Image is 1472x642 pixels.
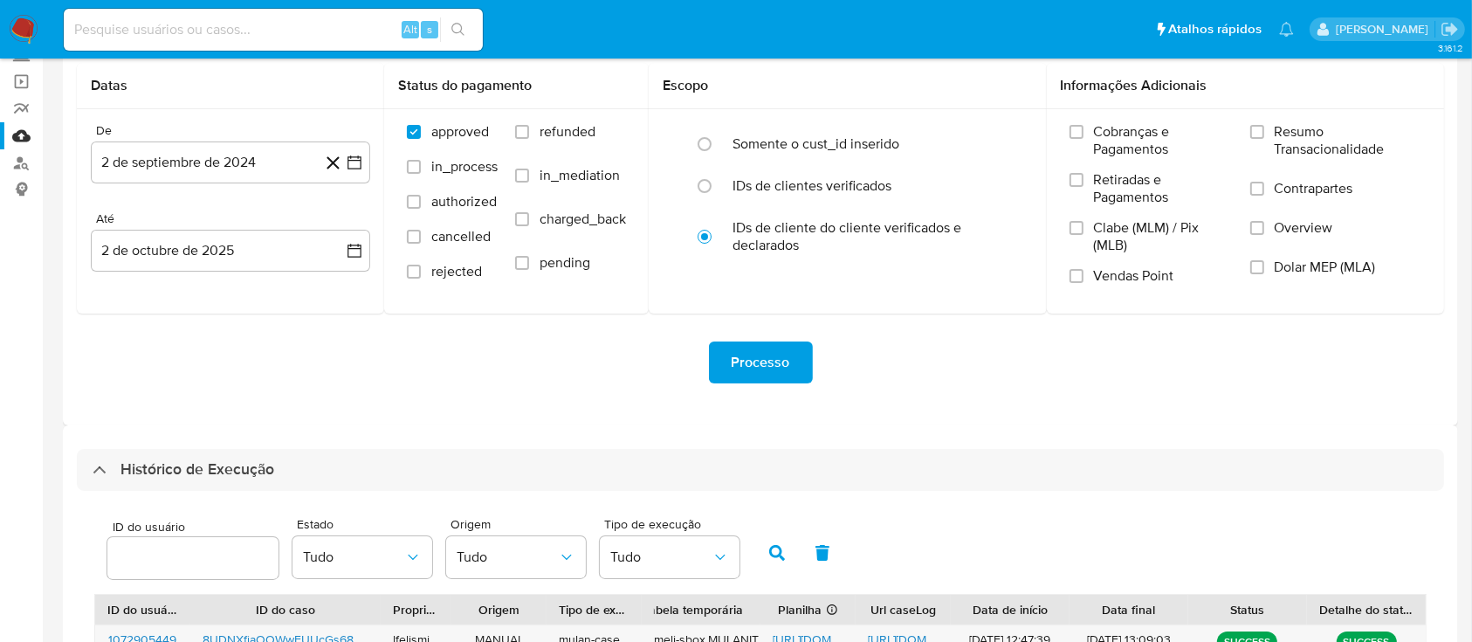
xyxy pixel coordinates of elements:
span: Atalhos rápidos [1168,20,1262,38]
span: 3.161.2 [1438,41,1463,55]
input: Pesquise usuários ou casos... [64,18,483,41]
span: Alt [403,21,417,38]
span: s [427,21,432,38]
p: laisa.felismino@mercadolivre.com [1336,21,1434,38]
a: Sair [1441,20,1459,38]
a: Notificações [1279,22,1294,37]
button: search-icon [440,17,476,42]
